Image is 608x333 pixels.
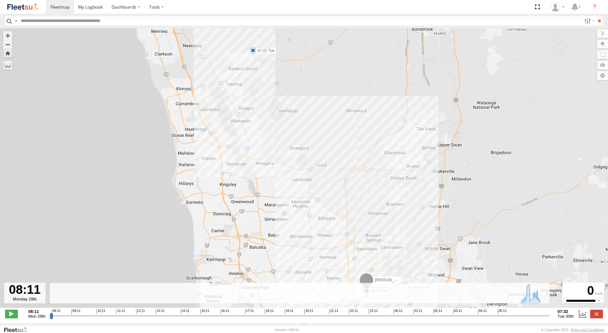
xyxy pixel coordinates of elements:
strong: 08:11 [28,309,46,314]
div: © Copyright 2025 - [541,328,604,332]
label: Search Query [13,16,18,26]
span: 01:11 [413,309,422,314]
span: 11:11 [116,309,125,314]
span: 04:11 [478,309,487,314]
img: fleetsu-logo-horizontal.svg [6,3,40,11]
div: 0 [563,284,603,298]
span: 13:11 [156,309,165,314]
span: 12:11 [136,309,145,314]
span: 02:11 [433,309,442,314]
span: [PERSON_NAME] - 1GOI925 - [375,278,427,282]
span: 21:11 [329,309,338,314]
button: Zoom in [3,31,12,40]
span: 18:11 [265,309,274,314]
span: 05:11 [498,309,507,314]
span: Tue 30th Sep 2025 [558,314,574,319]
span: 17:11 [245,309,254,314]
div: TheMaker Systems [548,2,567,12]
div: Version: 308.01 [275,328,299,332]
label: Close [590,310,603,318]
span: 15:11 [200,309,209,314]
span: 09:11 [71,309,80,314]
label: Search Filter Options [582,16,596,26]
span: 19:11 [285,309,293,314]
label: 07:22 Tue [253,48,276,54]
i: ? [590,2,600,12]
span: 22:11 [349,309,358,314]
label: Play/Stop [5,310,18,318]
label: Map Settings [597,71,608,80]
span: 10:11 [96,309,105,314]
span: 23:11 [369,309,378,314]
span: 14:11 [181,309,190,314]
button: Zoom Home [3,49,12,57]
span: 20:11 [304,309,313,314]
label: Measure [3,61,12,70]
span: 16:11 [220,309,229,314]
button: Zoom out [3,40,12,49]
strong: 07:32 [558,309,574,314]
span: 00:11 [394,309,402,314]
span: Mon 29th Sep 2025 [28,314,46,319]
span: 08:11 [52,309,61,314]
span: 03:11 [453,309,462,314]
a: Visit our Website [4,327,33,333]
a: Terms and Conditions [571,328,604,332]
